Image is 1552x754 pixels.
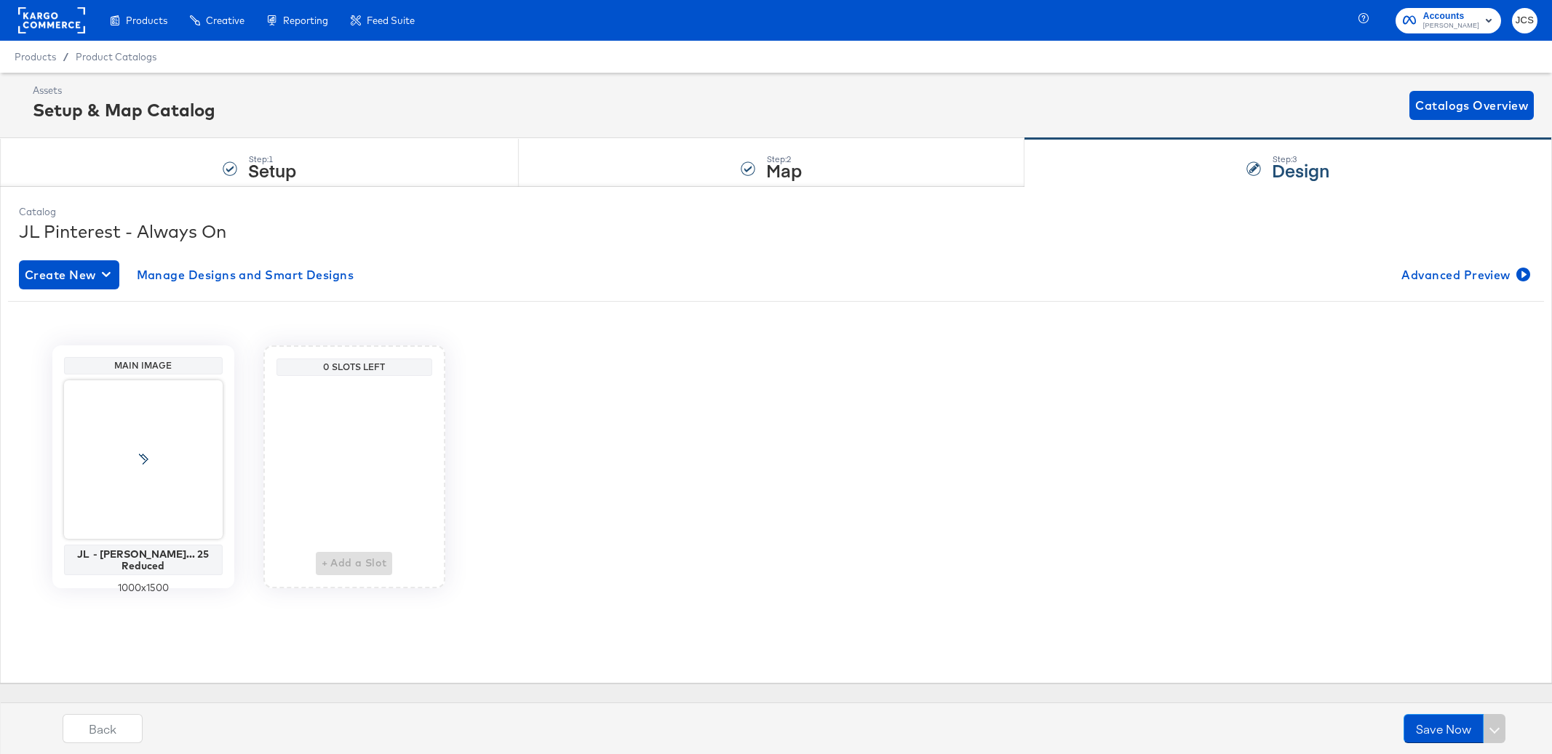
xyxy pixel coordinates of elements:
button: Back [63,714,143,743]
span: Products [126,15,167,26]
span: Accounts [1423,9,1479,24]
div: Main Image [68,360,219,372]
strong: Design [1272,158,1329,182]
span: [PERSON_NAME] [1423,20,1479,32]
button: Accounts[PERSON_NAME] [1396,8,1501,33]
span: Creative [206,15,244,26]
span: Reporting [283,15,328,26]
span: Feed Suite [367,15,415,26]
div: Assets [33,84,215,97]
div: JL - [PERSON_NAME]... 25 Reduced [68,548,219,571]
button: Catalogs Overview [1409,91,1534,120]
div: Step: 1 [248,154,296,164]
div: 1000 x 1500 [64,581,223,595]
span: Advanced Preview [1401,265,1527,285]
div: Catalog [19,205,1533,219]
strong: Setup [248,158,296,182]
span: Create New [25,265,114,285]
button: JCS [1512,8,1537,33]
span: / [56,51,76,63]
button: Advanced Preview [1396,260,1533,289]
span: Catalogs Overview [1415,95,1528,116]
button: Save Now [1404,714,1484,743]
button: Manage Designs and Smart Designs [131,260,360,289]
div: Setup & Map Catalog [33,97,215,122]
div: 0 Slots Left [280,361,429,373]
span: JCS [1518,12,1532,29]
div: JL Pinterest - Always On [19,219,1533,244]
span: Products [15,51,56,63]
div: Step: 3 [1272,154,1329,164]
a: Product Catalogs [76,51,156,63]
button: Create New [19,260,119,289]
strong: Map [766,158,802,182]
div: Step: 2 [766,154,802,164]
span: Manage Designs and Smart Designs [137,265,354,285]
